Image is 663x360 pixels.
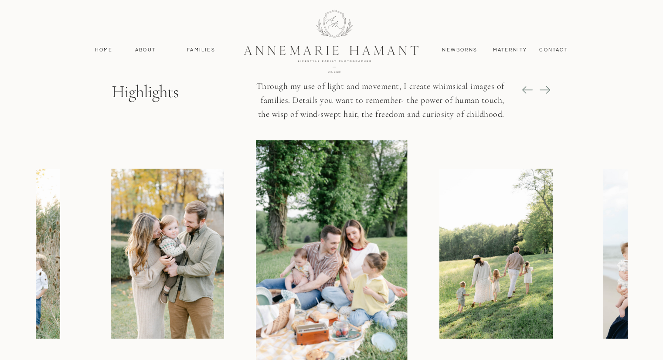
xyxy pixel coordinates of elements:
[112,81,211,112] p: Highlights
[439,46,481,54] a: Newborns
[91,46,117,54] a: Home
[182,46,221,54] a: Families
[535,46,573,54] a: contact
[249,79,504,133] p: Through my use of light and movement, I create whimsical images of families. Details you want to ...
[133,46,158,54] a: About
[493,46,527,54] a: MAternity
